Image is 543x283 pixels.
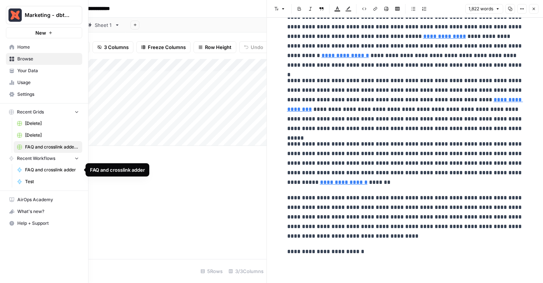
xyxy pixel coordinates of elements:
button: Help + Support [6,217,82,229]
button: What's new? [6,206,82,217]
span: [Delete] [25,132,79,139]
span: Test [25,178,79,185]
button: 1,822 words [465,4,503,14]
a: FAQ and crosslink adder [14,164,82,176]
span: Marketing - dbt Labs [25,11,69,19]
span: Your Data [17,67,79,74]
a: [Delete] [14,129,82,141]
span: AirOps Academy [17,196,79,203]
span: [Delete] [25,120,79,127]
div: 3/3 Columns [226,265,267,277]
span: Browse [17,56,79,62]
div: Sheet 1 [95,21,112,29]
span: 1,822 words [469,6,493,12]
a: AirOps Academy [6,194,82,206]
button: Workspace: Marketing - dbt Labs [6,6,82,24]
a: Sheet 1 [80,18,126,32]
span: Help + Support [17,220,79,227]
a: Usage [6,77,82,88]
span: 3 Columns [104,43,129,51]
span: Home [17,44,79,50]
span: Undo [251,43,263,51]
div: What's new? [6,206,82,217]
a: Settings [6,88,82,100]
button: Freeze Columns [136,41,191,53]
button: Row Height [194,41,236,53]
img: Marketing - dbt Labs Logo [8,8,22,22]
span: Freeze Columns [148,43,186,51]
button: New [6,27,82,38]
span: Recent Grids [17,109,44,115]
button: 3 Columns [93,41,133,53]
button: Recent Workflows [6,153,82,164]
button: Undo [239,41,268,53]
span: Usage [17,79,79,86]
a: FAQ and crosslink adder Grid [14,141,82,153]
span: FAQ and crosslink adder Grid [25,144,79,150]
a: Test [14,176,82,188]
span: New [35,29,46,36]
div: 5 Rows [198,265,226,277]
button: Recent Grids [6,106,82,118]
span: FAQ and crosslink adder [25,167,79,173]
span: Row Height [205,43,232,51]
span: Recent Workflows [17,155,55,162]
a: Your Data [6,65,82,77]
a: Browse [6,53,82,65]
a: Home [6,41,82,53]
span: Settings [17,91,79,98]
a: [Delete] [14,118,82,129]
